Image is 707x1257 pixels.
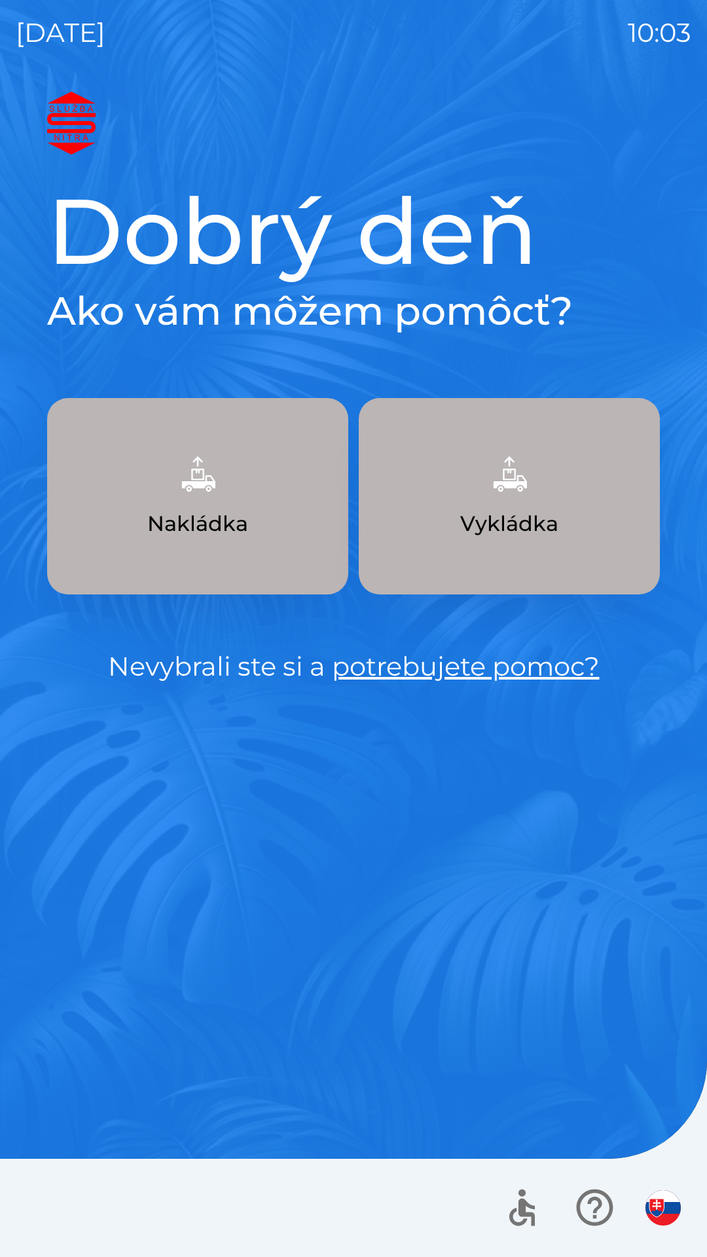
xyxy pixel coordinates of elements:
p: Vykládka [460,508,558,539]
p: 10:03 [628,13,691,52]
p: Nevybrali ste si a [47,647,660,686]
p: [DATE] [16,13,105,52]
p: Nakládka [147,508,248,539]
h2: Ako vám môžem pomôcť? [47,287,660,335]
h1: Dobrý deň [47,175,660,287]
button: Vykládka [359,398,660,594]
img: 6e47bb1a-0e3d-42fb-b293-4c1d94981b35.png [480,445,538,503]
button: Nakládka [47,398,348,594]
img: Logo [47,92,660,155]
a: potrebujete pomoc? [332,650,600,682]
img: 9957f61b-5a77-4cda-b04a-829d24c9f37e.png [169,445,227,503]
img: sk flag [645,1190,681,1226]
